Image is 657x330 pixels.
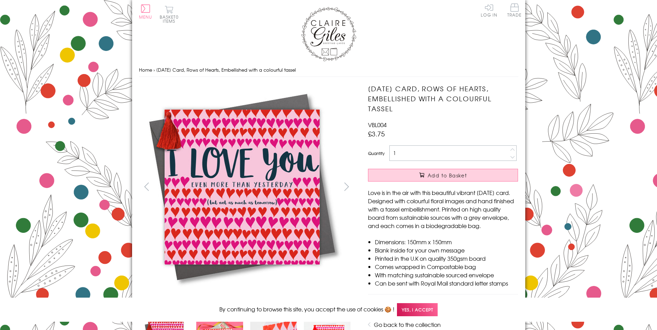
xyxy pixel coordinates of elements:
span: Menu [139,14,152,20]
span: Add to Basket [428,172,467,179]
img: Valentine's Day Card, Rows of Hearts, Embellished with a colourful tassel [139,84,346,290]
a: Go back to the collection [374,320,441,329]
span: [DATE] Card, Rows of Hearts, Embellished with a colourful tassel [156,66,296,73]
button: Add to Basket [368,169,518,182]
span: VBL004 [368,121,387,129]
li: Comes wrapped in Compostable bag [375,262,518,271]
li: Dimensions: 150mm x 150mm [375,238,518,246]
span: Yes, I accept [397,303,438,317]
a: Log In [481,3,497,17]
p: Love is in the air with this beautiful vibrant [DATE] card. Designed with colourful floral images... [368,188,518,230]
span: Trade [507,3,522,17]
span: › [153,66,155,73]
button: Basket0 items [160,6,179,23]
li: With matching sustainable sourced envelope [375,271,518,279]
button: Menu [139,4,152,19]
button: prev [139,179,155,194]
li: Printed in the U.K on quality 350gsm board [375,254,518,262]
h1: [DATE] Card, Rows of Hearts, Embellished with a colourful tassel [368,84,518,113]
li: Blank inside for your own message [375,246,518,254]
a: Trade [507,3,522,18]
span: 0 items [163,14,179,24]
li: Can be sent with Royal Mail standard letter stamps [375,279,518,287]
span: £3.75 [368,129,385,138]
img: Claire Giles Greetings Cards [301,7,356,61]
label: Quantity [368,150,385,156]
img: Valentine's Day Card, Rows of Hearts, Embellished with a colourful tassel [354,84,561,290]
nav: breadcrumbs [139,63,518,77]
a: Home [139,66,152,73]
button: next [339,179,354,194]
